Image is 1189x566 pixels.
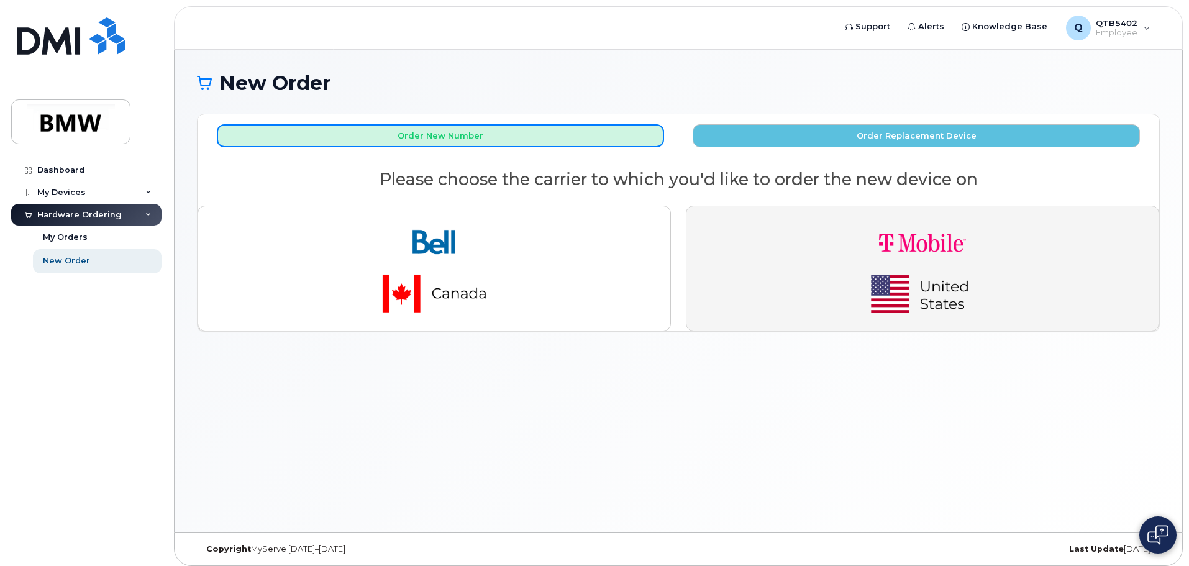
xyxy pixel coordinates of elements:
[197,72,1160,94] h1: New Order
[839,544,1160,554] div: [DATE]
[1147,525,1168,545] img: Open chat
[217,124,664,147] button: Order New Number
[347,216,521,321] img: bell-18aeeabaf521bd2b78f928a02ee3b89e57356879d39bd386a17a7cccf8069aed.png
[197,544,518,554] div: MyServe [DATE]–[DATE]
[1069,544,1124,554] strong: Last Update
[836,216,1009,321] img: t-mobile-78392d334a420d5b7f0e63d4fa81f6287a21d394dc80d677554bb55bbab1186f.png
[693,124,1140,147] button: Order Replacement Device
[206,544,251,554] strong: Copyright
[198,170,1159,189] h2: Please choose the carrier to which you'd like to order the new device on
